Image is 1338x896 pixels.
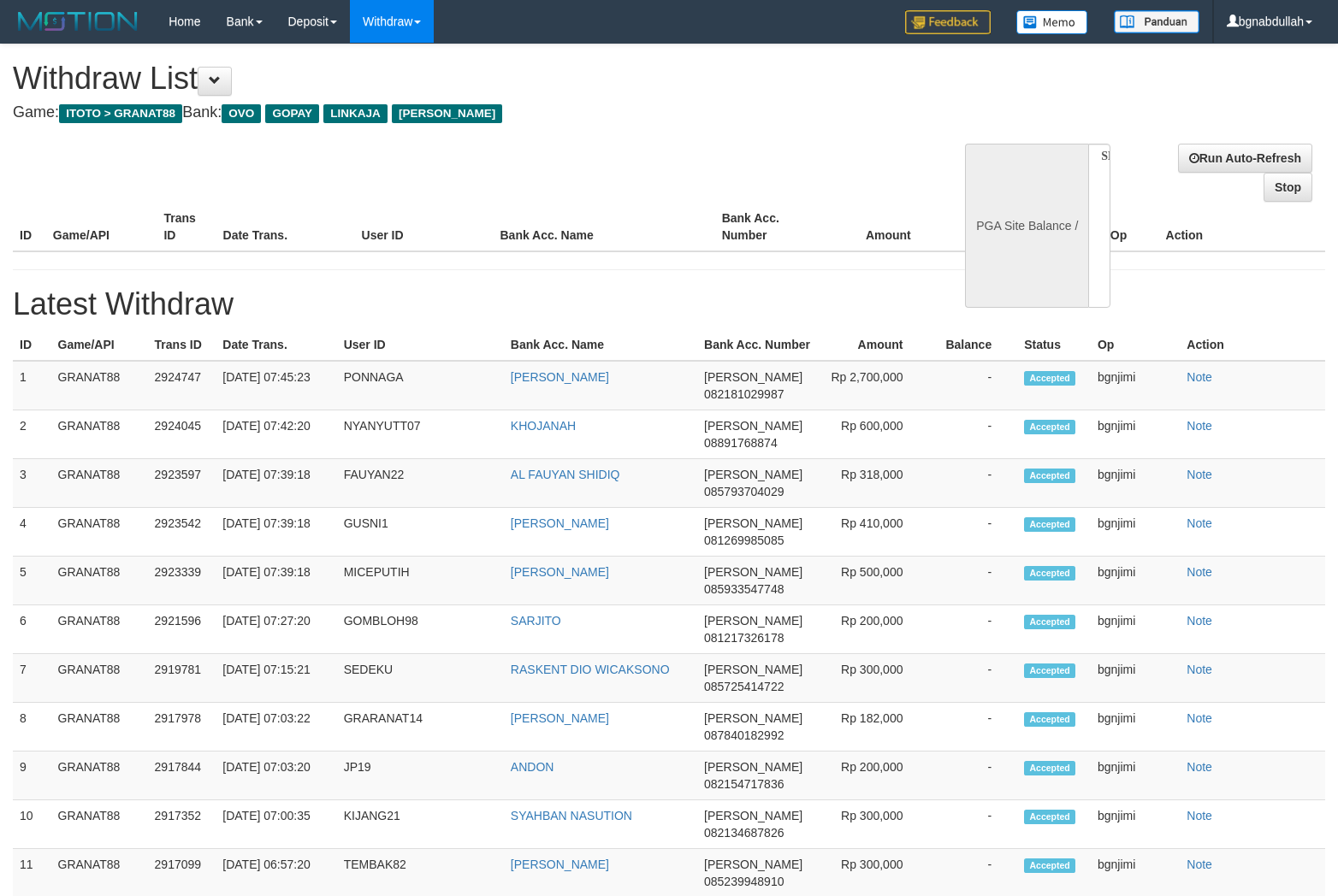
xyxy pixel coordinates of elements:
[148,361,216,410] td: 2924747
[222,104,261,123] span: OVO
[511,614,561,628] a: SARJITO
[51,605,148,654] td: GRANAT88
[1024,761,1075,775] span: Accepted
[216,605,336,654] td: [DATE] 07:27:20
[1091,361,1180,410] td: bgnjimi
[157,203,216,251] th: Trans ID
[13,752,51,800] td: 9
[13,410,51,459] td: 2
[704,663,802,676] span: [PERSON_NAME]
[1024,371,1075,386] span: Accepted
[51,752,148,800] td: GRANAT88
[928,508,1017,557] td: -
[1104,203,1159,251] th: Op
[51,557,148,605] td: GRANAT88
[337,459,504,508] td: FAUYAN22
[824,752,928,800] td: Rp 200,000
[216,361,336,410] td: [DATE] 07:45:23
[704,533,784,547] span: 081269985085
[715,203,826,251] th: Bank Acc. Number
[337,508,504,557] td: GUSNI1
[337,557,504,605] td: MICEPUTIH
[13,329,51,361] th: ID
[337,654,504,703] td: SEDEKU
[1187,858,1212,871] a: Note
[13,203,46,251] th: ID
[1091,605,1180,654] td: bgnjimi
[1024,469,1075,483] span: Accepted
[704,436,778,450] span: 08891768874
[1187,468,1212,481] a: Note
[216,508,336,557] td: [DATE] 07:39:18
[704,516,802,530] span: [PERSON_NAME]
[216,203,355,251] th: Date Trans.
[704,582,784,596] span: 085933547748
[928,800,1017,849] td: -
[216,557,336,605] td: [DATE] 07:39:18
[928,329,1017,361] th: Balance
[51,800,148,849] td: GRANAT88
[323,104,388,123] span: LINKAJA
[511,565,609,579] a: [PERSON_NAME]
[511,468,620,481] a: AL FAUYAN SHIDIQ
[826,203,937,251] th: Amount
[824,703,928,752] td: Rp 182,000
[148,752,216,800] td: 2917844
[13,459,51,508] td: 3
[937,203,1039,251] th: Balance
[511,858,609,871] a: [PERSON_NAME]
[1114,10,1199,33] img: panduan.png
[824,605,928,654] td: Rp 200,000
[1024,663,1075,678] span: Accepted
[905,10,991,34] img: Feedback.jpg
[511,419,576,433] a: KHOJANAH
[148,459,216,508] td: 2923597
[704,809,802,822] span: [PERSON_NAME]
[13,703,51,752] td: 8
[216,752,336,800] td: [DATE] 07:03:20
[1024,566,1075,581] span: Accepted
[928,752,1017,800] td: -
[1178,144,1312,173] a: Run Auto-Refresh
[1091,329,1180,361] th: Op
[511,711,609,725] a: [PERSON_NAME]
[51,410,148,459] td: GRANAT88
[928,459,1017,508] td: -
[704,680,784,693] span: 085725414722
[13,287,1325,321] h1: Latest Withdraw
[704,614,802,628] span: [PERSON_NAME]
[704,711,802,725] span: [PERSON_NAME]
[13,557,51,605] td: 5
[697,329,824,361] th: Bank Acc. Number
[704,777,784,791] span: 082154717836
[13,800,51,849] td: 10
[216,654,336,703] td: [DATE] 07:15:21
[216,800,336,849] td: [DATE] 07:00:35
[1091,703,1180,752] td: bgnjimi
[51,361,148,410] td: GRANAT88
[337,410,504,459] td: NYANYUTT07
[1091,654,1180,703] td: bgnjimi
[392,104,502,123] span: [PERSON_NAME]
[355,203,494,251] th: User ID
[1187,760,1212,774] a: Note
[704,826,784,840] span: 082134687826
[1016,10,1088,34] img: Button%20Memo.svg
[504,329,697,361] th: Bank Acc. Name
[1017,329,1091,361] th: Status
[13,104,875,121] h4: Game: Bank:
[337,752,504,800] td: JP19
[928,654,1017,703] td: -
[148,654,216,703] td: 2919781
[928,557,1017,605] td: -
[1187,809,1212,822] a: Note
[1187,711,1212,725] a: Note
[1187,419,1212,433] a: Note
[1091,800,1180,849] td: bgnjimi
[494,203,715,251] th: Bank Acc. Name
[13,605,51,654] td: 6
[704,728,784,742] span: 087840182992
[824,410,928,459] td: Rp 600,000
[148,508,216,557] td: 2923542
[704,631,784,645] span: 081217326178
